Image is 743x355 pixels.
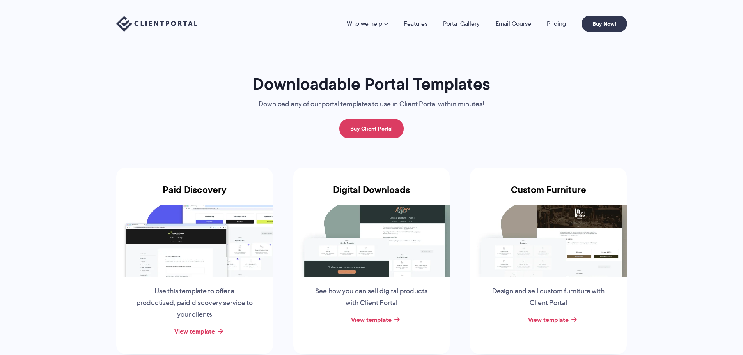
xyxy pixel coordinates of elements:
p: See how you can sell digital products with Client Portal [312,286,431,309]
p: Use this template to offer a productized, paid discovery service to your clients [135,286,254,321]
a: Buy Client Portal [339,119,404,138]
a: View template [528,315,569,324]
h3: Paid Discovery [116,184,273,205]
p: Download any of our portal templates to use in Client Portal within minutes! [241,99,502,110]
a: Who we help [347,21,388,27]
a: Pricing [547,21,566,27]
p: Design and sell custom furniture with Client Portal [489,286,608,309]
h1: Downloadable Portal Templates [241,74,502,94]
h3: Digital Downloads [293,184,450,205]
a: View template [351,315,392,324]
a: Email Course [495,21,531,27]
a: Features [404,21,427,27]
h3: Custom Furniture [470,184,627,205]
a: Buy Now! [582,16,627,32]
a: View template [174,327,215,336]
a: Portal Gallery [443,21,480,27]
